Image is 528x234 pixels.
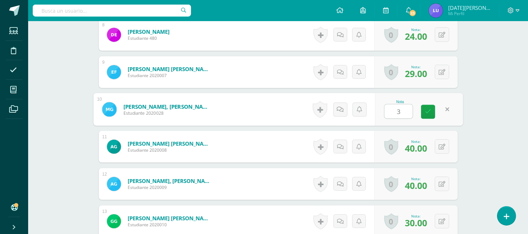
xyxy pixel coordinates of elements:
[405,139,427,144] div: Nota:
[107,28,121,42] img: 47d372f82eed0cb375f5564fa3f40fd8.png
[384,64,398,80] a: 0
[405,176,427,181] div: Nota:
[405,142,427,154] span: 40.00
[384,105,413,119] input: 0-40.0
[102,102,116,116] img: cd86b32b163c70607f21a93cc6ce693b.png
[128,147,212,153] span: Estudiante 2020008
[128,215,212,222] a: [PERSON_NAME] [PERSON_NAME]
[384,100,416,104] div: Nota
[405,214,427,219] div: Nota:
[384,139,398,155] a: 0
[128,65,212,72] a: [PERSON_NAME] [PERSON_NAME]
[107,140,121,154] img: a80649cd46b34b333d3a575991bdc6c6.png
[384,176,398,192] a: 0
[409,9,416,17] span: 23
[448,4,490,11] span: [DATE][PERSON_NAME]
[128,177,212,184] a: [PERSON_NAME], [PERSON_NAME]
[128,222,212,228] span: Estudiante 2020010
[384,27,398,43] a: 0
[128,184,212,190] span: Estudiante 2020009
[405,27,427,32] div: Nota:
[405,64,427,69] div: Nota:
[128,140,212,147] a: [PERSON_NAME] [PERSON_NAME]
[405,217,427,229] span: 30.00
[123,103,210,110] a: [PERSON_NAME], [PERSON_NAME]
[123,110,210,116] span: Estudiante 2020028
[33,5,191,17] input: Busca un usuario...
[448,11,490,17] span: Mi Perfil
[107,214,121,228] img: 8a3a83abdaa9cd86d2b0a4d11249f1e9.png
[128,35,170,41] span: Estudiante 480
[429,4,443,18] img: ce3d0ac661155b37ff605ef86279b452.png
[128,72,212,78] span: Estudiante 2020007
[128,28,170,35] a: [PERSON_NAME]
[405,68,427,80] span: 29.00
[107,177,121,191] img: 1a51daa7846d9dc1bea277efd10f0e4a.png
[384,213,398,229] a: 0
[405,30,427,42] span: 24.00
[405,179,427,191] span: 40.00
[107,65,121,79] img: 5d1f16766e6894755bb6c341e1d4c01c.png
